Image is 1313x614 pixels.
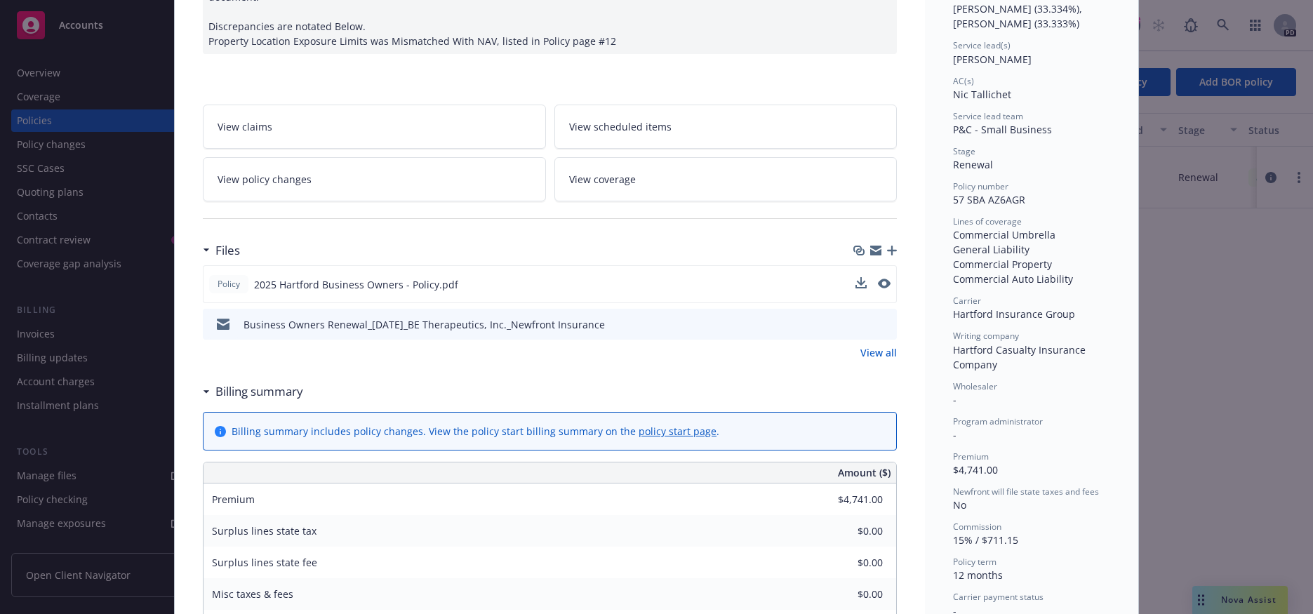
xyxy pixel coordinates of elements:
span: View policy changes [218,172,312,187]
h3: Files [215,241,240,260]
div: General Liability [953,242,1110,257]
span: Policy number [953,180,1008,192]
span: Amount ($) [838,465,891,480]
div: Business Owners Renewal_[DATE]_BE Therapeutics, Inc._Newfront Insurance [244,317,605,332]
span: Surplus lines state fee [212,556,317,569]
span: Commission [953,521,1001,533]
div: Commercial Property [953,257,1110,272]
span: Surplus lines state tax [212,524,316,538]
a: policy start page [639,425,717,438]
span: Misc taxes & fees [212,587,293,601]
a: View coverage [554,157,898,201]
span: AC(s) [953,75,974,87]
span: Service lead(s) [953,39,1011,51]
div: Commercial Umbrella [953,227,1110,242]
span: Hartford Casualty Insurance Company [953,343,1088,371]
span: Carrier [953,295,981,307]
span: Renewal [953,158,993,171]
div: Commercial Auto Liability [953,272,1110,286]
span: 57 SBA AZ6AGR [953,193,1025,206]
input: 0.00 [800,584,891,605]
span: Wholesaler [953,380,997,392]
span: $4,741.00 [953,463,998,476]
a: View claims [203,105,546,149]
a: View policy changes [203,157,546,201]
span: Writing company [953,330,1019,342]
div: Files [203,241,240,260]
button: download file [855,277,867,288]
span: 12 months [953,568,1003,582]
span: - [953,393,957,406]
input: 0.00 [800,521,891,542]
button: preview file [878,279,891,288]
h3: Billing summary [215,382,303,401]
span: 15% / $711.15 [953,533,1018,547]
span: Policy [215,278,243,291]
span: View scheduled items [569,119,672,134]
span: View coverage [569,172,636,187]
div: Billing summary includes policy changes. View the policy start billing summary on the . [232,424,719,439]
span: 2025 Hartford Business Owners - Policy.pdf [254,277,458,292]
span: P&C - Small Business [953,123,1052,136]
span: Lines of coverage [953,215,1022,227]
span: Nic Tallichet [953,88,1011,101]
span: Carrier payment status [953,591,1044,603]
button: download file [855,277,867,292]
span: Service lead team [953,110,1023,122]
input: 0.00 [800,489,891,510]
span: - [953,428,957,441]
span: Program administrator [953,415,1043,427]
span: Hartford Insurance Group [953,307,1075,321]
input: 0.00 [800,552,891,573]
span: Premium [953,451,989,462]
span: Stage [953,145,975,157]
span: Premium [212,493,255,506]
span: No [953,498,966,512]
button: preview file [879,317,891,332]
a: View all [860,345,897,360]
span: [PERSON_NAME] [953,53,1032,66]
a: View scheduled items [554,105,898,149]
span: View claims [218,119,272,134]
div: Billing summary [203,382,303,401]
button: download file [856,317,867,332]
span: Newfront will file state taxes and fees [953,486,1099,498]
button: preview file [878,277,891,292]
span: Policy term [953,556,997,568]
